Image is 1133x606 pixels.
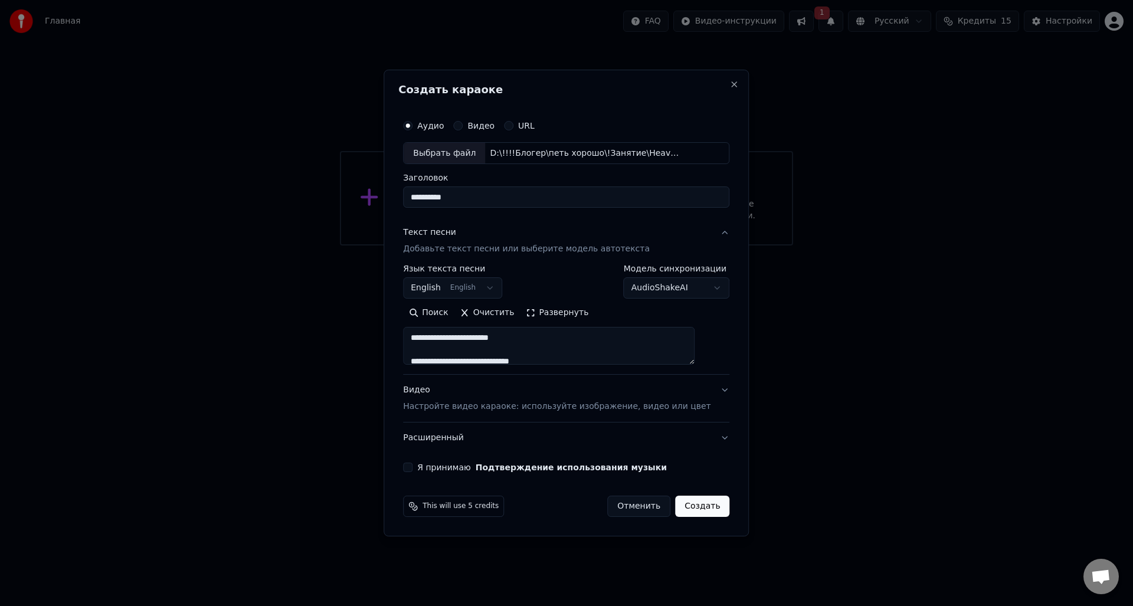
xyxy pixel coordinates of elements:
[476,463,667,471] button: Я принимаю
[403,265,502,273] label: Язык текста песни
[454,304,520,323] button: Очистить
[423,502,499,511] span: This will use 5 credits
[403,304,454,323] button: Поиск
[403,385,710,413] div: Видео
[403,401,710,412] p: Настройте видео караоке: используйте изображение, видео или цвет
[403,227,456,239] div: Текст песни
[403,265,729,375] div: Текст песниДобавьте текст песни или выберите модель автотекста
[403,174,729,182] label: Заголовок
[398,84,734,95] h2: Создать караоке
[403,218,729,265] button: Текст песниДобавьте текст песни или выберите модель автотекста
[467,122,495,130] label: Видео
[403,422,729,453] button: Расширенный
[624,265,730,273] label: Модель синхронизации
[520,304,594,323] button: Развернуть
[518,122,535,130] label: URL
[404,143,485,164] div: Выбрать файл
[485,148,686,159] div: D:\!!!!Блогер\петь хорошо\!Занятие\Heaven On Their Minds\сведено\HOTM_minus.mp3
[417,463,667,471] label: Я принимаю
[675,496,729,517] button: Создать
[403,375,729,422] button: ВидеоНастройте видео караоке: используйте изображение, видео или цвет
[403,244,650,255] p: Добавьте текст песни или выберите модель автотекста
[607,496,670,517] button: Отменить
[417,122,444,130] label: Аудио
